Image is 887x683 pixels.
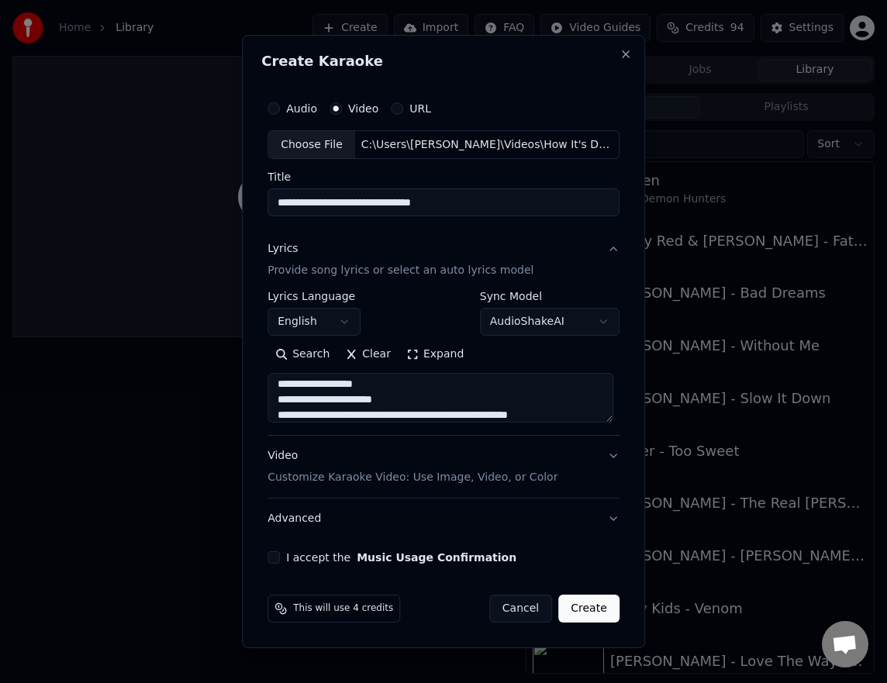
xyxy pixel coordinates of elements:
button: I accept the [357,552,516,563]
label: Audio [286,103,317,114]
div: Lyrics [267,242,298,257]
button: Cancel [489,595,552,623]
div: Choose File [268,131,355,159]
button: Search [267,343,337,367]
p: Provide song lyrics or select an auto lyrics model [267,264,533,279]
span: This will use 4 credits [293,602,393,615]
label: Lyrics Language [267,291,361,302]
button: Clear [337,343,399,367]
button: VideoCustomize Karaoke Video: Use Image, Video, or Color [267,436,620,498]
button: Advanced [267,498,620,539]
button: Expand [399,343,471,367]
div: Video [267,449,557,486]
div: LyricsProvide song lyrics or select an auto lyrics model [267,291,620,436]
label: I accept the [286,552,516,563]
div: C:\Users\[PERSON_NAME]\Videos\How It's Done.mkv [355,137,619,153]
label: Title [267,172,620,183]
label: Sync Model [480,291,620,302]
button: LyricsProvide song lyrics or select an auto lyrics model [267,229,620,291]
h2: Create Karaoke [261,54,626,68]
label: URL [409,103,431,114]
button: Create [558,595,620,623]
label: Video [348,103,378,114]
p: Customize Karaoke Video: Use Image, Video, or Color [267,470,557,485]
